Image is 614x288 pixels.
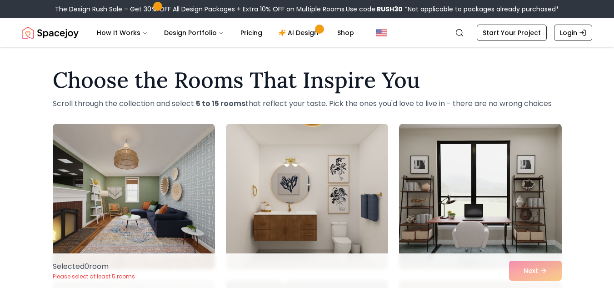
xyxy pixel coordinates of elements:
img: Spacejoy Logo [22,24,79,42]
a: Pricing [233,24,270,42]
a: Spacejoy [22,24,79,42]
img: Room room-3 [399,124,561,269]
img: Room room-2 [226,124,388,269]
span: Use code: [346,5,403,14]
p: Please select at least 5 rooms [53,273,135,280]
button: How It Works [90,24,155,42]
b: RUSH30 [377,5,403,14]
div: The Design Rush Sale – Get 30% OFF All Design Packages + Extra 10% OFF on Multiple Rooms. [55,5,559,14]
p: Selected 0 room [53,261,135,272]
button: Design Portfolio [157,24,231,42]
span: *Not applicable to packages already purchased* [403,5,559,14]
a: Login [554,25,592,41]
a: Shop [330,24,361,42]
h1: Choose the Rooms That Inspire You [53,69,562,91]
p: Scroll through the collection and select that reflect your taste. Pick the ones you'd love to liv... [53,98,562,109]
a: Start Your Project [477,25,547,41]
a: AI Design [271,24,328,42]
strong: 5 to 15 rooms [196,98,245,109]
nav: Global [22,18,592,47]
img: United States [376,27,387,38]
nav: Main [90,24,361,42]
img: Room room-1 [53,124,215,269]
